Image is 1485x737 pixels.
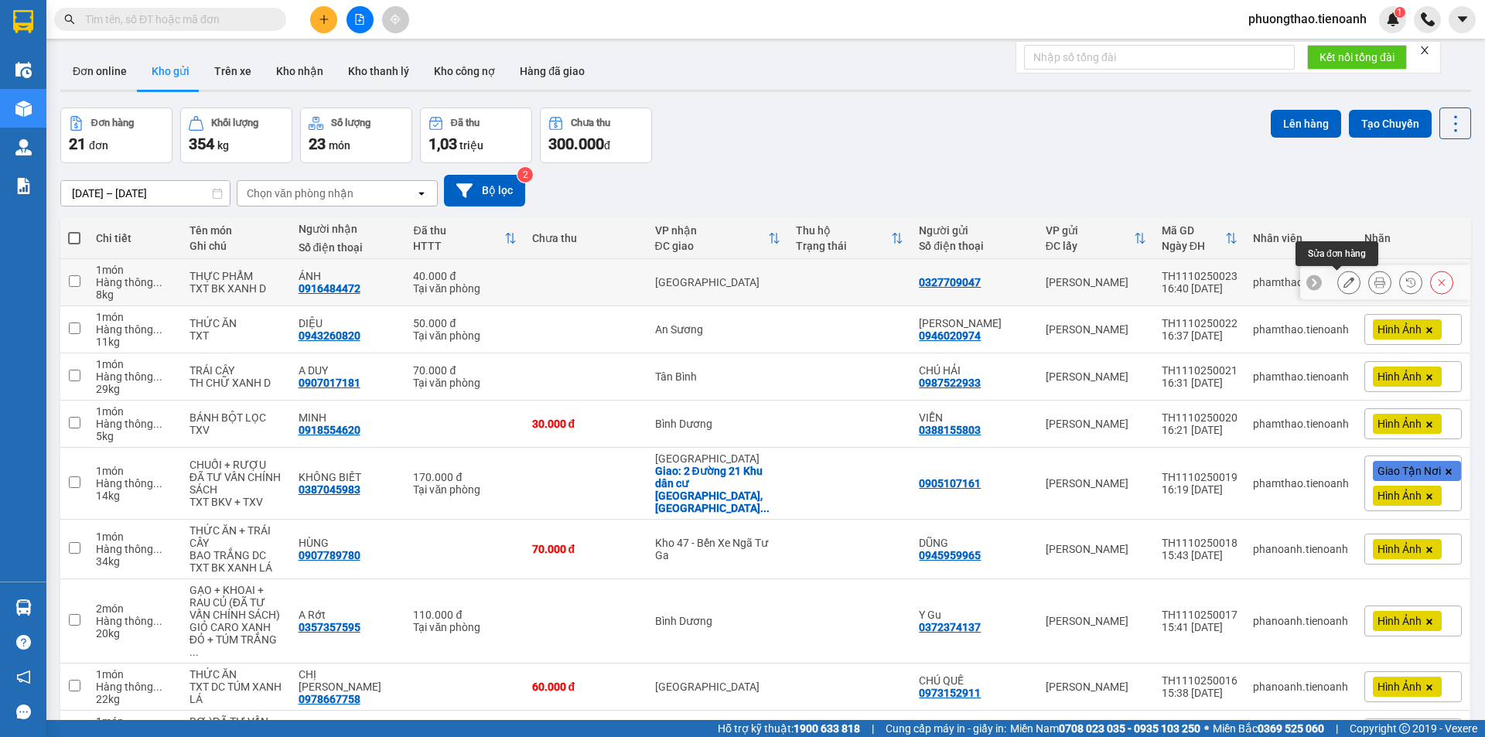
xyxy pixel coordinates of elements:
div: CHỊ VÂN [299,668,398,693]
div: [PERSON_NAME] [1046,418,1146,430]
div: TH1110250022 [1162,317,1237,329]
strong: 1900 633 818 [794,722,860,735]
span: search [64,14,75,25]
div: 16:21 [DATE] [1162,424,1237,436]
button: aim [382,6,409,33]
div: 70.000 đ [413,364,516,377]
div: Người nhận [299,223,398,235]
button: Số lượng23món [300,107,412,163]
div: Hàng thông thường [96,418,173,430]
img: logo-vxr [13,10,33,33]
span: ... [153,543,162,555]
div: A Rớt [299,609,398,621]
div: Hàng thông thường [96,477,173,490]
div: Đã thu [413,224,504,237]
span: plus [319,14,329,25]
div: HTTT [413,240,504,252]
div: CHÚ QUẾ [919,674,1029,687]
div: TXT [189,329,283,342]
div: 16:40 [DATE] [1162,282,1237,295]
span: ... [153,418,162,430]
img: warehouse-icon [15,101,32,117]
div: 1 món [96,465,173,477]
div: Hàng thông thường [96,323,173,336]
div: Chi tiết [96,232,173,244]
div: phamthao.tienoanh [1253,418,1349,430]
div: A DUY [299,364,398,377]
div: 0916484472 [299,282,360,295]
div: Hàng thông thường [96,615,173,627]
button: Hàng đã giao [507,53,597,90]
span: Kết nối tổng đài [1319,49,1395,66]
span: phuongthao.tienoanh [1236,9,1379,29]
div: BÁNH BỘT LỌC [189,411,283,424]
span: Hình Ảnh [1377,370,1422,384]
div: 16:31 [DATE] [1162,377,1237,389]
div: Hàng thông thường [96,370,173,383]
span: ... [153,681,162,693]
div: 50.000 đ [413,317,516,329]
button: Kho gửi [139,53,202,90]
input: Nhập số tổng đài [1024,45,1295,70]
span: Hình Ảnh [1377,680,1422,694]
div: 0905107161 [919,477,981,490]
th: Toggle SortBy [1154,218,1245,259]
div: TXT DC TÚM XANH LÁ [189,681,283,705]
span: Hình Ảnh [1377,489,1422,503]
span: Miền Bắc [1213,720,1324,737]
div: TH1110250021 [1162,364,1237,377]
div: Đơn hàng [91,118,134,128]
span: copyright [1399,723,1410,734]
div: TXT BKV + TXV [189,496,283,508]
div: 8 kg [96,288,173,301]
div: phamthao.tienoanh [1253,276,1349,288]
button: Đã thu1,03 triệu [420,107,532,163]
div: 0945959965 [919,549,981,561]
button: plus [310,6,337,33]
div: 1 món [96,668,173,681]
span: đơn [89,139,108,152]
div: Số điện thoại [919,240,1029,252]
div: phanoanh.tienoanh [1253,681,1349,693]
span: 1,03 [428,135,457,153]
div: CHUỐI + RƯỢU ĐÃ TƯ VẤN CHÍNH SÁCH [189,459,283,496]
span: 354 [189,135,214,153]
div: Nhân viên [1253,232,1349,244]
div: Chọn văn phòng nhận [247,186,353,201]
sup: 2 [517,167,533,183]
button: file-add [346,6,374,33]
div: Tân Bình [655,370,781,383]
div: An Sương [655,323,781,336]
div: [GEOGRAPHIC_DATA] [655,276,781,288]
div: Tại văn phòng [413,377,516,389]
div: 1 món [96,531,173,543]
div: Số điện thoại [299,241,398,254]
div: 60.000 đ [532,681,640,693]
div: HÙNG [299,537,398,549]
span: ... [189,646,199,658]
strong: 0708 023 035 - 0935 103 250 [1059,722,1200,735]
span: aim [390,14,401,25]
div: 1 món [96,264,173,276]
div: Nhãn [1364,232,1462,244]
div: Tại văn phòng [413,483,516,496]
span: Hình Ảnh [1377,542,1422,556]
div: [PERSON_NAME] [1046,615,1146,627]
div: CHÚ HẢI [919,364,1029,377]
button: Bộ lọc [444,175,525,206]
div: ĐC giao [655,240,769,252]
div: 11 kg [96,336,173,348]
div: [PERSON_NAME] [1046,543,1146,555]
span: | [872,720,874,737]
div: TH CHỮ XANH D [189,377,283,389]
input: Tìm tên, số ĐT hoặc mã đơn [85,11,268,28]
th: Toggle SortBy [788,218,911,259]
div: 29 kg [96,383,173,395]
div: Kho 47 - Bến Xe Ngã Tư Ga [655,537,781,561]
div: THỨC ĂN [189,668,283,681]
span: close [1419,45,1430,56]
div: phanoanh.tienoanh [1253,615,1349,627]
div: TH1110250020 [1162,411,1237,424]
div: 1 món [96,715,173,728]
div: Sửa đơn hàng [1337,271,1360,294]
